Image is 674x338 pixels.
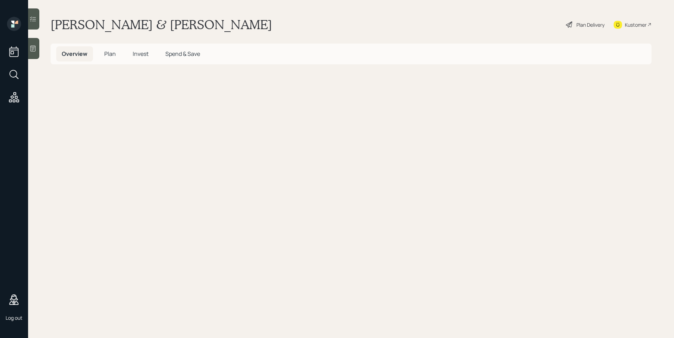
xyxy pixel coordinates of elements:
span: Plan [104,50,116,58]
span: Spend & Save [165,50,200,58]
h1: [PERSON_NAME] & [PERSON_NAME] [51,17,272,32]
span: Invest [133,50,148,58]
div: Plan Delivery [576,21,604,28]
div: Log out [6,314,22,321]
span: Overview [62,50,87,58]
div: Kustomer [625,21,647,28]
